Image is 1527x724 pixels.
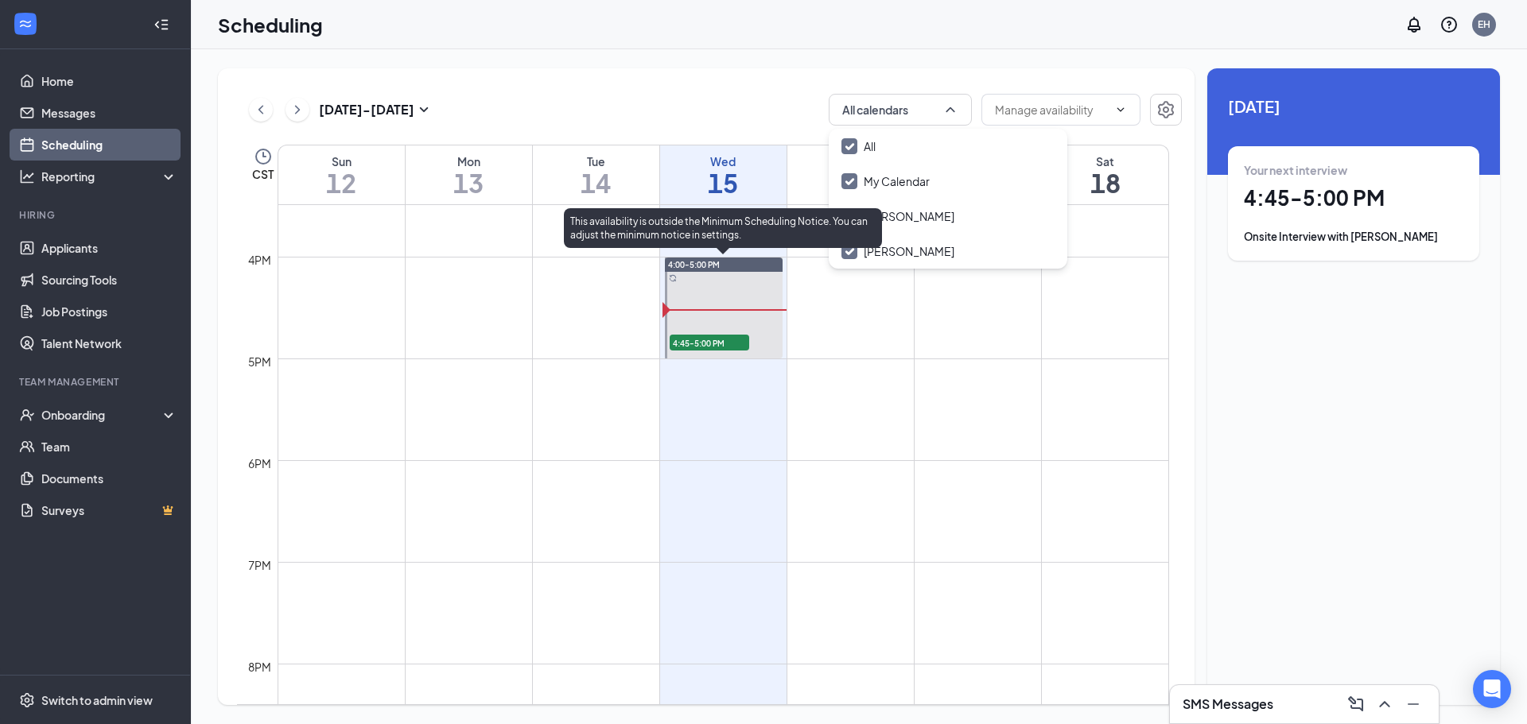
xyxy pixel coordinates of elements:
[414,100,433,119] svg: SmallChevronDown
[1042,145,1168,204] a: October 18, 2025
[1478,17,1490,31] div: EH
[1183,695,1273,713] h3: SMS Messages
[829,94,972,126] button: All calendarsChevronUp
[1401,691,1426,717] button: Minimize
[1228,94,1479,118] span: [DATE]
[1405,15,1424,34] svg: Notifications
[1150,94,1182,126] button: Settings
[17,16,33,32] svg: WorkstreamLogo
[660,169,787,196] h1: 15
[41,407,164,423] div: Onboarding
[668,259,720,270] span: 4:00-5:00 PM
[787,169,914,196] h1: 16
[41,65,177,97] a: Home
[787,145,914,204] a: October 16, 2025
[19,168,35,184] svg: Analysis
[942,102,958,118] svg: ChevronUp
[218,11,323,38] h1: Scheduling
[669,274,677,282] svg: Sync
[254,147,273,166] svg: Clock
[670,335,749,350] span: 4:45-5:00 PM
[1156,100,1175,119] svg: Settings
[533,145,659,204] a: October 14, 2025
[1114,103,1127,116] svg: ChevronDown
[787,153,914,169] div: Thu
[41,327,177,359] a: Talent Network
[253,100,269,119] svg: ChevronLeft
[564,208,882,248] div: This availability is outside the Minimum Scheduling Notice. You can adjust the minimum notice in ...
[278,153,405,169] div: Sun
[319,101,414,118] h3: [DATE] - [DATE]
[1473,670,1511,708] div: Open Intercom Messenger
[41,296,177,327] a: Job Postings
[245,455,274,472] div: 6pm
[533,153,659,169] div: Tue
[19,375,174,389] div: Team Management
[286,98,309,122] button: ChevronRight
[289,100,305,119] svg: ChevronRight
[406,145,532,204] a: October 13, 2025
[41,264,177,296] a: Sourcing Tools
[533,169,659,196] h1: 14
[1440,15,1459,34] svg: QuestionInfo
[660,153,787,169] div: Wed
[406,153,532,169] div: Mon
[245,556,274,574] div: 7pm
[153,17,169,33] svg: Collapse
[278,169,405,196] h1: 12
[245,353,274,370] div: 5pm
[1042,169,1168,196] h1: 18
[406,169,532,196] h1: 13
[252,166,274,182] span: CST
[41,463,177,494] a: Documents
[245,251,274,269] div: 4pm
[19,407,35,423] svg: UserCheck
[41,692,153,708] div: Switch to admin view
[41,129,177,161] a: Scheduling
[1346,695,1366,714] svg: ComposeMessage
[1244,229,1463,245] div: Onsite Interview with [PERSON_NAME]
[41,431,177,463] a: Team
[1375,695,1394,714] svg: ChevronUp
[1404,695,1423,714] svg: Minimize
[1042,153,1168,169] div: Sat
[1372,691,1397,717] button: ChevronUp
[41,494,177,526] a: SurveysCrown
[1244,162,1463,178] div: Your next interview
[19,208,174,222] div: Hiring
[995,101,1108,118] input: Manage availability
[278,145,405,204] a: October 12, 2025
[19,692,35,708] svg: Settings
[1343,691,1369,717] button: ComposeMessage
[41,232,177,264] a: Applicants
[249,98,273,122] button: ChevronLeft
[660,145,787,204] a: October 15, 2025
[1244,184,1463,211] h1: 4:45 - 5:00 PM
[245,658,274,676] div: 8pm
[41,97,177,129] a: Messages
[41,168,178,184] div: Reporting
